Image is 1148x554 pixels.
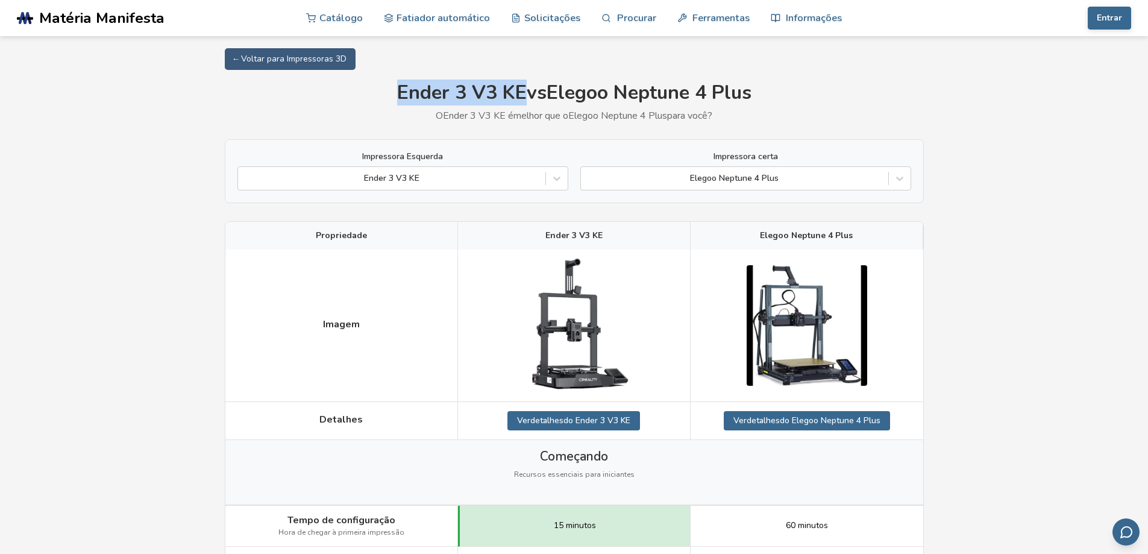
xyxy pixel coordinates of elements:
font: detalhes [747,415,780,426]
a: Verdetalhesdo Elegoo Neptune 4 Plus [724,411,890,430]
font: Ferramentas [692,11,750,25]
font: vs [527,80,547,105]
font: Propriedade [316,230,367,241]
font: Hora de chegar à primeira impressão [278,527,404,537]
font: Fatiador automático [397,11,490,25]
font: Recursos essenciais para iniciantes [514,470,635,479]
font: Informações [786,11,842,25]
font: Imagem [323,318,360,331]
font: Começando [540,448,608,465]
font: Ver [733,415,747,426]
font: Elegoo Neptune 4 Plus [760,230,853,241]
font: Ender 3 V3 KE [545,230,603,241]
input: Ender 3 V3 KE [244,174,246,183]
font: Tempo de configuração [287,514,395,527]
button: Enviar feedback por e-mail [1112,518,1140,546]
font: melhor que o [513,109,568,122]
a: ← Voltar para Impressoras 3D [225,48,356,70]
font: Ver [517,415,530,426]
input: Elegoo Neptune 4 Plus [587,174,589,183]
font: Ender 3 V3 KE é [443,109,513,122]
font: Procurar [617,11,656,25]
font: Solicitações [524,11,580,25]
font: 60 minutos [786,520,828,531]
font: Entrar [1097,12,1122,24]
a: Verdetalhesdo Ender 3 V3 KE [507,411,640,430]
font: Ender 3 V3 KE [397,80,527,105]
button: Entrar [1088,7,1131,30]
font: Elegoo Neptune 4 Plus [568,109,667,122]
font: para você? [667,109,712,122]
font: Impressora certa [714,151,778,162]
font: detalhes [530,415,563,426]
img: Elegoo Neptune 4 Plus [747,265,867,386]
font: 15 minutos [554,520,596,531]
font: Detalhes [319,413,363,426]
font: O [436,109,443,122]
font: Catálogo [319,11,363,25]
font: Matéria Manifesta [39,8,165,28]
font: Elegoo Neptune 4 Plus [547,80,751,105]
font: do Elegoo Neptune 4 Plus [780,415,880,426]
font: do Ender 3 V3 KE [563,415,630,426]
font: Impressora Esquerda [362,151,443,162]
img: Ender 3 V3 KE [513,259,634,392]
font: ← Voltar para Impressoras 3D [234,53,347,65]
